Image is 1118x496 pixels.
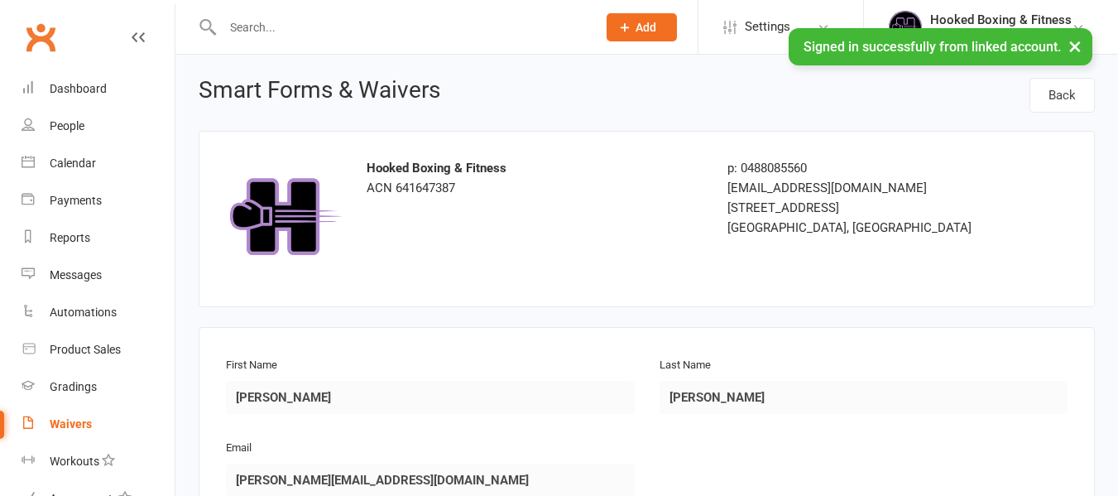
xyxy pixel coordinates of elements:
h1: Smart Forms & Waivers [199,78,440,108]
a: Waivers [22,406,175,443]
a: Messages [22,257,175,294]
label: Email [226,440,252,457]
div: [EMAIL_ADDRESS][DOMAIN_NAME] [727,178,991,198]
span: Add [636,21,656,34]
div: Automations [50,306,117,319]
a: Dashboard [22,70,175,108]
a: Reports [22,219,175,257]
div: ACN 641647387 [367,158,703,198]
img: thumb_image1731986243.png [889,11,922,44]
span: Settings [745,8,790,46]
span: Signed in successfully from linked account. [804,39,1061,55]
a: Payments [22,182,175,219]
a: Back [1029,78,1095,113]
div: [GEOGRAPHIC_DATA], [GEOGRAPHIC_DATA] [727,218,991,238]
div: [STREET_ADDRESS] [727,198,991,218]
div: Workouts [50,455,99,468]
button: Add [607,13,677,41]
button: × [1060,28,1090,64]
div: Gradings [50,380,97,393]
div: Hooked Boxing & Fitness [930,12,1072,27]
a: Calendar [22,145,175,182]
strong: Hooked Boxing & Fitness [367,161,506,176]
a: People [22,108,175,145]
div: Payments [50,194,102,207]
div: Reports [50,231,90,244]
img: 7ab35c6c-541f-4f5e-8fd7-e3dff694a400.png [226,158,342,274]
div: Waivers [50,417,92,431]
div: Product Sales [50,343,121,356]
label: Last Name [660,357,711,374]
a: Gradings [22,368,175,406]
div: p: 0488085560 [727,158,991,178]
a: Clubworx [20,17,61,58]
div: Calendar [50,157,96,170]
div: Hooked Boxing & Fitness [930,27,1072,42]
div: Messages [50,268,102,282]
label: First Name [226,357,277,374]
a: Product Sales [22,331,175,368]
div: People [50,119,84,132]
div: Dashboard [50,82,107,95]
a: Automations [22,294,175,331]
a: Workouts [22,443,175,480]
input: Search... [218,16,585,39]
